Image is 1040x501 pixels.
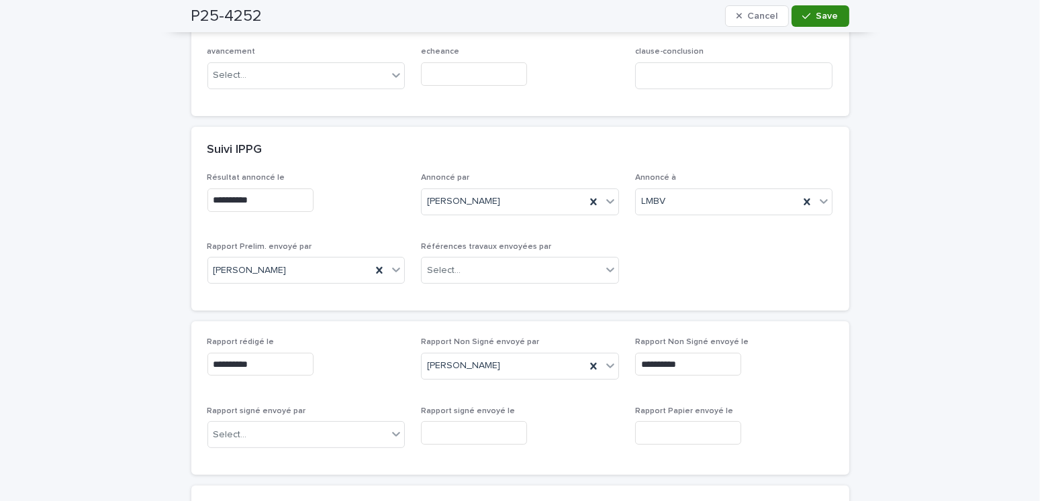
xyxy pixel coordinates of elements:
button: Cancel [725,5,790,27]
span: echeance [421,48,459,56]
div: Select... [427,264,461,278]
span: [PERSON_NAME] [427,194,500,209]
div: Select... [214,428,247,442]
span: Rapport signé envoyé le [421,407,515,415]
span: Rapport Prelim. envoyé par [207,243,312,251]
span: Rapport Non Signé envoyé le [635,338,749,346]
h2: P25-4252 [191,7,263,26]
button: Save [792,5,849,27]
span: Rapport rédigé le [207,338,275,346]
span: LMBV [641,194,665,209]
span: Rapport signé envoyé par [207,407,306,415]
span: Annoncé à [635,174,676,182]
span: Annoncé par [421,174,469,182]
div: Select... [214,68,247,82]
span: Références travaux envoyées par [421,243,551,251]
h2: Suivi IPPG [207,143,263,158]
span: [PERSON_NAME] [427,359,500,373]
span: Rapport Papier envoyé le [635,407,733,415]
span: Cancel [747,11,777,21]
span: Save [816,11,839,21]
span: clause-conclusion [635,48,704,56]
span: Rapport Non Signé envoyé par [421,338,539,346]
span: [PERSON_NAME] [214,264,287,278]
span: Résultat annoncé le [207,174,285,182]
span: avancement [207,48,256,56]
